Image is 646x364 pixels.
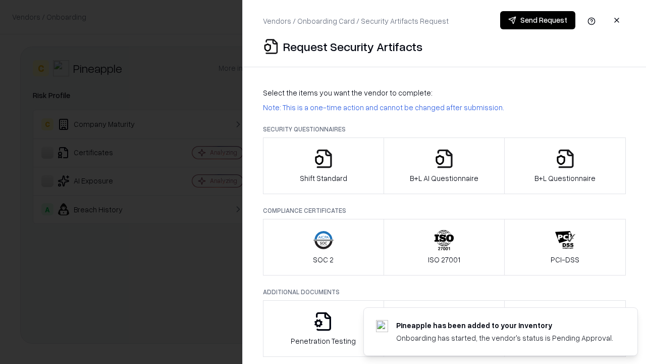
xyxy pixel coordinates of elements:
p: Shift Standard [300,173,347,184]
button: B+L Questionnaire [504,138,626,194]
p: Note: This is a one-time action and cannot be changed after submission. [263,102,626,113]
p: B+L Questionnaire [534,173,596,184]
button: Privacy Policy [384,300,505,357]
button: SOC 2 [263,219,384,276]
p: Penetration Testing [291,336,356,346]
button: B+L AI Questionnaire [384,138,505,194]
img: pineappleenergy.com [376,320,388,332]
button: Send Request [500,11,575,29]
button: Shift Standard [263,138,384,194]
button: Penetration Testing [263,300,384,357]
p: Compliance Certificates [263,206,626,215]
p: Vendors / Onboarding Card / Security Artifacts Request [263,16,449,26]
button: PCI-DSS [504,219,626,276]
p: B+L AI Questionnaire [410,173,478,184]
p: ISO 27001 [428,254,460,265]
div: Pineapple has been added to your inventory [396,320,613,331]
p: Additional Documents [263,288,626,296]
p: Request Security Artifacts [283,38,422,55]
p: Select the items you want the vendor to complete: [263,87,626,98]
p: PCI-DSS [551,254,579,265]
button: ISO 27001 [384,219,505,276]
p: SOC 2 [313,254,334,265]
div: Onboarding has started, the vendor's status is Pending Approval. [396,333,613,343]
button: Data Processing Agreement [504,300,626,357]
p: Security Questionnaires [263,125,626,133]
